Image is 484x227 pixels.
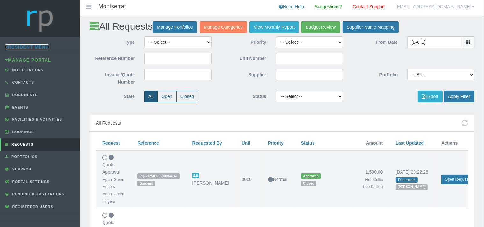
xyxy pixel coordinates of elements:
a: Budget Review [301,21,340,33]
div: All Requests [90,115,474,132]
label: Portfolio [348,69,402,79]
span: Facilities & Activities [11,117,62,121]
span: Pending Registrations [11,192,65,196]
label: Reference Number [85,53,140,62]
a: View Monthly Report [249,21,299,33]
td: Quote Approval [96,150,131,208]
label: Priority [216,36,271,46]
h2: All Requests [90,21,474,33]
span: This month [396,177,418,183]
a: Requested By [192,140,222,146]
td: Normal [262,150,295,208]
button: Apply Filter [444,91,474,102]
td: [PERSON_NAME] [186,150,235,208]
td: 1,500.00 [353,150,389,208]
span: Requests [10,142,33,146]
span: Closed [301,181,316,186]
a: Resident Menu [5,44,49,49]
a: Open Request [441,175,473,184]
span: Surveys [11,167,31,171]
label: Supplier [216,69,271,79]
label: Invoice/Quote Number [85,69,140,86]
a: Manage Categories [200,21,247,33]
a: Supplier Name Mapping [343,21,399,33]
a: Status [301,140,315,146]
td: [DATE] 09:22:28 [389,150,435,208]
label: State [85,91,140,100]
label: From Date [348,36,402,46]
small: Ref: Celtic Tree Cutting [362,178,383,189]
a: Priority [268,140,284,146]
span: Contacts [11,80,34,84]
span: Gardens [137,181,155,186]
label: Closed [176,91,199,102]
a: Request [102,140,120,146]
a: Reference [137,140,159,146]
span: Documents [11,93,38,97]
span: Portfolios [10,155,38,159]
label: Type [85,36,140,46]
small: Mguni Green Fingers [102,192,124,204]
h4: Montserrat [98,4,126,10]
button: Export [418,91,443,102]
label: Open [157,91,177,102]
label: Unit Number [216,53,271,62]
small: Mguni Green Fingers [102,178,124,189]
span: Portal Settings [11,180,50,184]
span: Notifications [11,68,44,72]
span: RQ-20250829-0000-4141 [137,173,179,179]
span: Events [11,105,28,109]
a: Last Updated [396,140,424,146]
label: Status [216,91,271,100]
a: Manage Portal [5,57,51,63]
span: [PERSON_NAME] [396,184,428,190]
span: Registered Users [11,205,53,208]
a: Manage Portfolios [153,21,197,33]
span: Amount [366,140,383,146]
td: 0000 [235,150,262,208]
span: Approved [301,173,321,179]
label: All [144,91,158,102]
a: Unit [242,140,250,146]
span: Actions [441,140,458,146]
span: Bookings [11,130,34,134]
